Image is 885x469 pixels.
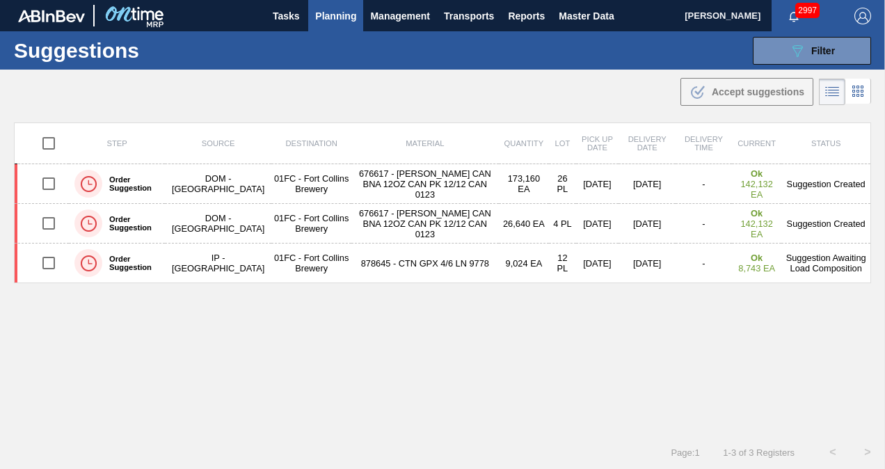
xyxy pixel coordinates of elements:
span: Planning [315,8,356,24]
td: IP - [GEOGRAPHIC_DATA] [165,244,271,283]
span: Master Data [559,8,614,24]
span: Destination [285,139,337,148]
span: Filter [811,45,835,56]
td: 878645 - CTN GPX 4/6 LN 9778 [351,244,498,283]
span: Transports [444,8,494,24]
a: Order SuggestionDOM - [GEOGRAPHIC_DATA]01FC - Fort Collins Brewery676617 - [PERSON_NAME] CAN BNA ... [15,164,871,204]
td: 26 PL [549,164,575,204]
strong: Ok [751,168,763,179]
div: List Vision [819,79,845,105]
span: 8,743 EA [738,263,775,273]
span: Step [106,139,127,148]
td: 4 PL [549,204,575,244]
label: Order Suggestion [102,215,159,232]
img: TNhmsLtSVTkK8tSr43FrP2fwEKptu5GPRR3wAAAABJRU5ErkJggg== [18,10,85,22]
td: 01FC - Fort Collins Brewery [271,244,351,283]
strong: Ok [751,253,763,263]
td: [DATE] [576,244,619,283]
td: 01FC - Fort Collins Brewery [271,164,351,204]
strong: Ok [751,208,763,218]
span: Management [370,8,430,24]
td: Suggestion Created [781,204,870,244]
span: Material [406,139,444,148]
span: 142,132 EA [741,179,773,200]
span: Reports [508,8,545,24]
a: Order SuggestionIP - [GEOGRAPHIC_DATA]01FC - Fort Collins Brewery878645 - CTN GPX 4/6 LN 97789,02... [15,244,871,283]
td: DOM - [GEOGRAPHIC_DATA] [165,164,271,204]
button: Accept suggestions [680,78,813,106]
a: Order SuggestionDOM - [GEOGRAPHIC_DATA]01FC - Fort Collins Brewery676617 - [PERSON_NAME] CAN BNA ... [15,204,871,244]
td: 12 PL [549,244,575,283]
span: Status [811,139,840,148]
td: Suggestion Created [781,164,870,204]
td: [DATE] [619,204,676,244]
h1: Suggestions [14,42,261,58]
span: Tasks [271,8,301,24]
span: Current [737,139,776,148]
span: Source [202,139,235,148]
td: 01FC - Fort Collins Brewery [271,204,351,244]
span: Lot [555,139,571,148]
span: 1 - 3 of 3 Registers [721,447,795,458]
td: - [676,164,732,204]
td: 26,640 EA [499,204,550,244]
button: Notifications [772,6,816,26]
span: Pick up Date [582,135,613,152]
td: [DATE] [576,164,619,204]
td: 676617 - [PERSON_NAME] CAN BNA 12OZ CAN PK 12/12 CAN 0123 [351,204,498,244]
td: DOM - [GEOGRAPHIC_DATA] [165,204,271,244]
div: Card Vision [845,79,871,105]
td: 9,024 EA [499,244,550,283]
img: Logout [854,8,871,24]
label: Order Suggestion [102,175,159,192]
td: [DATE] [576,204,619,244]
td: 676617 - [PERSON_NAME] CAN BNA 12OZ CAN PK 12/12 CAN 0123 [351,164,498,204]
button: Filter [753,37,871,65]
td: - [676,244,732,283]
span: Quantity [504,139,544,148]
span: Delivery Date [628,135,667,152]
span: Page : 1 [671,447,699,458]
span: Accept suggestions [712,86,804,97]
td: Suggestion Awaiting Load Composition [781,244,870,283]
span: 142,132 EA [741,218,773,239]
td: 173,160 EA [499,164,550,204]
span: 2997 [795,3,820,18]
td: [DATE] [619,164,676,204]
span: Delivery Time [685,135,723,152]
td: - [676,204,732,244]
label: Order Suggestion [102,255,159,271]
td: [DATE] [619,244,676,283]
